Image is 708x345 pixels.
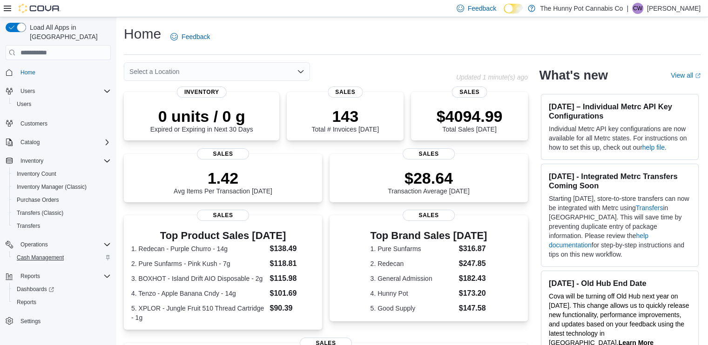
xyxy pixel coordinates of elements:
[150,107,253,133] div: Expired or Expiring in Next 30 Days
[13,297,111,308] span: Reports
[13,99,111,110] span: Users
[197,210,249,221] span: Sales
[2,85,115,98] button: Users
[627,3,628,14] p: |
[13,207,67,219] a: Transfers (Classic)
[17,137,43,148] button: Catalog
[549,172,691,190] h3: [DATE] - Integrated Metrc Transfers Coming Soon
[311,107,378,126] p: 143
[26,23,111,41] span: Load All Apps in [GEOGRAPHIC_DATA]
[17,155,111,166] span: Inventory
[632,3,643,14] div: Cassidy Wales
[20,241,48,248] span: Operations
[642,144,665,151] a: help file
[9,98,115,111] button: Users
[459,288,487,299] dd: $173.20
[131,244,266,253] dt: 1. Redecan - Purple Churro - 14g
[371,244,455,253] dt: 1. Pure Sunfarms
[13,181,90,192] a: Inventory Manager (Classic)
[549,124,691,152] p: Individual Metrc API key configurations are now available for all Metrc states. For instructions ...
[17,183,87,191] span: Inventory Manager (Classic)
[437,107,503,133] div: Total Sales [DATE]
[17,67,39,78] a: Home
[437,107,503,126] p: $4094.99
[17,118,51,129] a: Customers
[504,13,504,14] span: Dark Mode
[504,4,523,13] input: Dark Mode
[388,169,470,195] div: Transaction Average [DATE]
[9,193,115,206] button: Purchase Orders
[9,283,115,296] a: Dashboards
[13,194,63,206] a: Purchase Orders
[459,243,487,254] dd: $316.87
[13,252,111,263] span: Cash Management
[403,210,455,221] span: Sales
[270,288,314,299] dd: $101.69
[20,318,40,325] span: Settings
[270,303,314,314] dd: $90.39
[17,117,111,129] span: Customers
[452,86,487,98] span: Sales
[17,285,54,293] span: Dashboards
[459,273,487,284] dd: $182.43
[20,139,40,146] span: Catalog
[17,137,111,148] span: Catalog
[17,222,40,230] span: Transfers
[2,270,115,283] button: Reports
[549,232,648,249] a: help documentation
[13,207,111,219] span: Transfers (Classic)
[9,296,115,309] button: Reports
[403,148,455,159] span: Sales
[174,169,272,187] p: 1.42
[9,219,115,232] button: Transfers
[328,86,363,98] span: Sales
[633,3,642,14] span: CW
[177,86,227,98] span: Inventory
[13,168,111,179] span: Inventory Count
[17,86,39,97] button: Users
[311,107,378,133] div: Total # Invoices [DATE]
[459,303,487,314] dd: $147.58
[371,304,455,313] dt: 5. Good Supply
[17,271,44,282] button: Reports
[270,273,314,284] dd: $115.98
[197,148,249,159] span: Sales
[13,194,111,206] span: Purchase Orders
[297,68,304,75] button: Open list of options
[17,299,36,306] span: Reports
[13,252,67,263] a: Cash Management
[13,168,60,179] a: Inventory Count
[182,32,210,41] span: Feedback
[17,239,52,250] button: Operations
[131,304,266,322] dt: 5. XPLOR - Jungle Fruit 510 Thread Cartridge - 1g
[131,289,266,298] dt: 4. Tenzo - Apple Banana Cndy - 14g
[17,316,44,327] a: Settings
[636,204,663,212] a: Transfers
[9,206,115,219] button: Transfers (Classic)
[131,274,266,283] dt: 3. BOXHOT - Island Drift AIO Disposable - 2g
[539,68,607,83] h2: What's new
[371,259,455,268] dt: 2. Redecan
[13,99,35,110] a: Users
[13,220,111,232] span: Transfers
[371,289,455,298] dt: 4. Hunny Pot
[388,169,470,187] p: $28.64
[270,258,314,269] dd: $118.81
[13,297,40,308] a: Reports
[13,181,111,192] span: Inventory Manager (Classic)
[9,167,115,180] button: Inventory Count
[549,279,691,288] h3: [DATE] - Old Hub End Date
[131,259,266,268] dt: 2. Pure Sunfarms - Pink Kush - 7g
[17,155,47,166] button: Inventory
[174,169,272,195] div: Avg Items Per Transaction [DATE]
[13,284,111,295] span: Dashboards
[549,194,691,259] p: Starting [DATE], store-to-store transfers can now be integrated with Metrc using in [GEOGRAPHIC_D...
[167,27,214,46] a: Feedback
[9,251,115,264] button: Cash Management
[124,25,161,43] h1: Home
[20,157,43,165] span: Inventory
[17,271,111,282] span: Reports
[371,230,487,241] h3: Top Brand Sales [DATE]
[695,73,701,79] svg: External link
[2,116,115,130] button: Customers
